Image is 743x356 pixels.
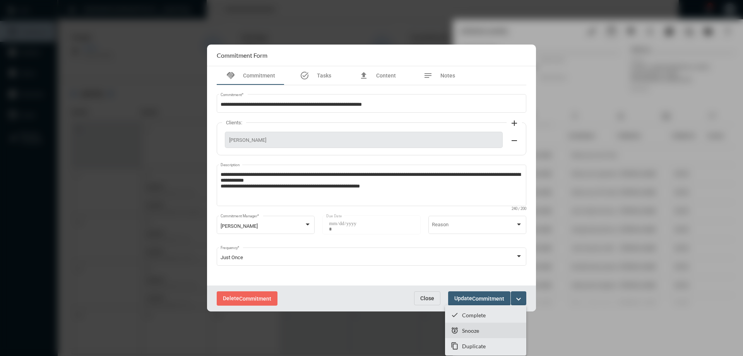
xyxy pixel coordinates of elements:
p: Snooze [462,327,479,334]
p: Complete [462,312,486,318]
mat-icon: checkmark [451,311,459,319]
mat-icon: content_copy [451,342,459,350]
p: Duplicate [462,343,486,349]
mat-icon: snooze [451,327,459,334]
